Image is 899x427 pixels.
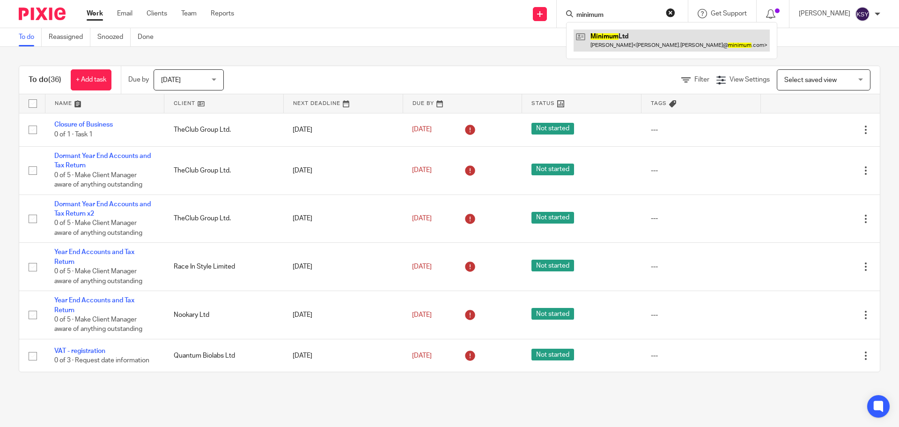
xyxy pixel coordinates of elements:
button: Clear [666,8,675,17]
span: (36) [48,76,61,83]
a: Email [117,9,133,18]
a: Closure of Business [54,121,113,128]
td: Nookary Ltd [164,291,284,339]
div: --- [651,262,752,271]
span: 0 of 5 · Make Client Manager aware of anything outstanding [54,172,142,188]
span: Get Support [711,10,747,17]
span: 0 of 5 · Make Client Manager aware of anything outstanding [54,268,142,285]
a: Reports [211,9,234,18]
p: [PERSON_NAME] [799,9,850,18]
p: Due by [128,75,149,84]
span: [DATE] [412,312,432,318]
span: Filter [694,76,709,83]
div: --- [651,310,752,320]
input: Search [575,11,660,20]
a: Year End Accounts and Tax Return [54,249,134,265]
span: View Settings [730,76,770,83]
td: [DATE] [283,291,403,339]
td: [DATE] [283,146,403,195]
td: TheClub Group Ltd. [164,113,284,146]
div: --- [651,214,752,223]
td: TheClub Group Ltd. [164,195,284,243]
td: Quantum Biolabs Ltd [164,339,284,373]
td: TheClub Group Ltd. [164,146,284,195]
a: Snoozed [97,28,131,46]
div: --- [651,125,752,135]
td: [DATE] [283,113,403,146]
span: [DATE] [412,263,432,270]
span: Not started [531,164,574,175]
span: Not started [531,212,574,224]
span: [DATE] [412,167,432,174]
td: [DATE] [283,339,403,373]
td: Race In Style Limited [164,243,284,291]
a: Dormant Year End Accounts and Tax Return x2 [54,201,151,217]
img: svg%3E [855,7,870,22]
td: [DATE] [283,195,403,243]
a: Work [87,9,103,18]
div: --- [651,351,752,360]
span: Not started [531,349,574,360]
span: Not started [531,123,574,135]
a: + Add task [71,69,111,90]
span: Select saved view [784,77,837,83]
span: Tags [651,101,667,106]
span: Not started [531,260,574,271]
a: Done [138,28,161,46]
a: Reassigned [49,28,90,46]
span: 0 of 5 · Make Client Manager aware of anything outstanding [54,220,142,237]
span: [DATE] [412,127,432,133]
span: Not started [531,308,574,320]
h1: To do [29,75,61,85]
a: Dormant Year End Accounts and Tax Return [54,153,151,169]
a: Clients [147,9,167,18]
a: Team [181,9,197,18]
span: [DATE] [412,352,432,359]
a: To do [19,28,42,46]
span: [DATE] [161,77,181,83]
div: --- [651,166,752,175]
img: Pixie [19,7,66,20]
a: Year End Accounts and Tax Return [54,297,134,313]
span: 0 of 3 · Request date information [54,357,149,364]
span: 0 of 5 · Make Client Manager aware of anything outstanding [54,316,142,333]
span: [DATE] [412,215,432,222]
td: [DATE] [283,243,403,291]
span: 0 of 1 · Task 1 [54,131,93,138]
a: VAT - registration [54,348,105,354]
